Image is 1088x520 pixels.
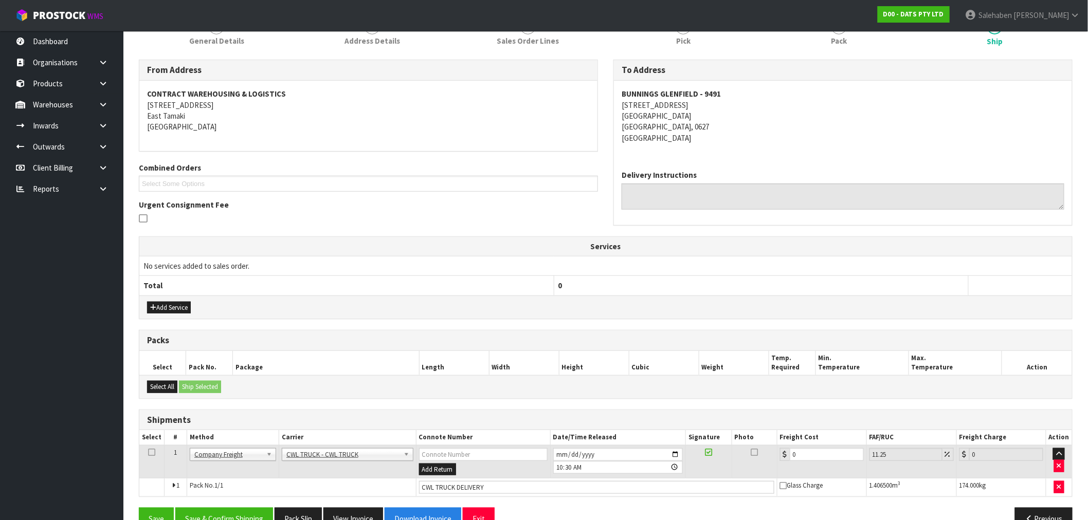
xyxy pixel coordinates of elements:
h3: From Address [147,65,590,75]
address: [STREET_ADDRESS] East Tamaki [GEOGRAPHIC_DATA] [147,88,590,133]
button: Ship Selected [179,381,221,393]
span: 0 [558,281,563,290]
h3: Shipments [147,415,1064,425]
sup: 3 [898,480,901,487]
th: Length [419,351,489,375]
th: Connote Number [416,430,550,445]
th: Select [139,430,165,445]
span: CWL TRUCK - CWL TRUCK [286,449,400,461]
th: Cubic [629,351,699,375]
th: Freight Cost [777,430,866,445]
th: Action [1002,351,1072,375]
th: Total [139,276,554,295]
th: Weight [699,351,769,375]
strong: CONTRACT WAREHOUSING & LOGISTICS [147,89,286,99]
th: Services [139,237,1072,256]
span: ProStock [33,9,85,22]
th: Height [559,351,629,375]
label: Combined Orders [139,162,201,173]
td: kg [956,478,1046,497]
span: 1 [176,481,179,490]
button: Add Return [419,463,456,476]
span: 1.406500 [869,481,893,490]
small: WMS [87,11,103,21]
strong: D00 - DATS PTY LTD [883,10,944,18]
th: Method [187,430,279,445]
th: Photo [732,430,777,445]
th: Carrier [279,430,416,445]
th: Signature [686,430,732,445]
span: Glass Charge [780,481,823,490]
th: Max. Temperature [909,351,1002,375]
h3: Packs [147,336,1064,345]
td: No services added to sales order. [139,256,1072,276]
a: D00 - DATS PTY LTD [878,6,950,23]
td: Pack No. [187,478,416,497]
input: Freight Cost [790,448,864,461]
button: Select All [147,381,177,393]
input: Freight Charge [969,448,1043,461]
img: cube-alt.png [15,9,28,22]
th: Pack No. [186,351,233,375]
th: Package [232,351,419,375]
span: General Details [189,35,244,46]
th: # [165,430,187,445]
span: Company Freight [194,449,262,461]
th: Date/Time Released [550,430,686,445]
th: FAF/RUC [866,430,956,445]
th: Min. Temperature [815,351,909,375]
span: 1/1 [214,481,223,490]
address: [STREET_ADDRESS] [GEOGRAPHIC_DATA] [GEOGRAPHIC_DATA], 0627 [GEOGRAPHIC_DATA] [622,88,1064,143]
button: Add Service [147,302,191,314]
h3: To Address [622,65,1064,75]
span: 174.000 [959,481,980,490]
th: Select [139,351,186,375]
span: Ship [987,36,1003,47]
th: Temp. Required [769,351,815,375]
input: Connote Number [419,448,548,461]
input: Freight Adjustment [869,448,942,461]
td: m [866,478,956,497]
span: [PERSON_NAME] [1013,10,1069,20]
th: Freight Charge [956,430,1046,445]
span: Sales Order Lines [497,35,559,46]
span: Salehaben [978,10,1012,20]
th: Action [1046,430,1072,445]
input: Connote Number [419,481,774,494]
strong: BUNNINGS GLENFIELD - 9491 [622,89,721,99]
th: Width [489,351,559,375]
span: Pack [831,35,847,46]
span: Pick [676,35,691,46]
span: Address Details [344,35,400,46]
span: 1 [174,448,177,457]
label: Urgent Consignment Fee [139,199,229,210]
label: Delivery Instructions [622,170,697,180]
